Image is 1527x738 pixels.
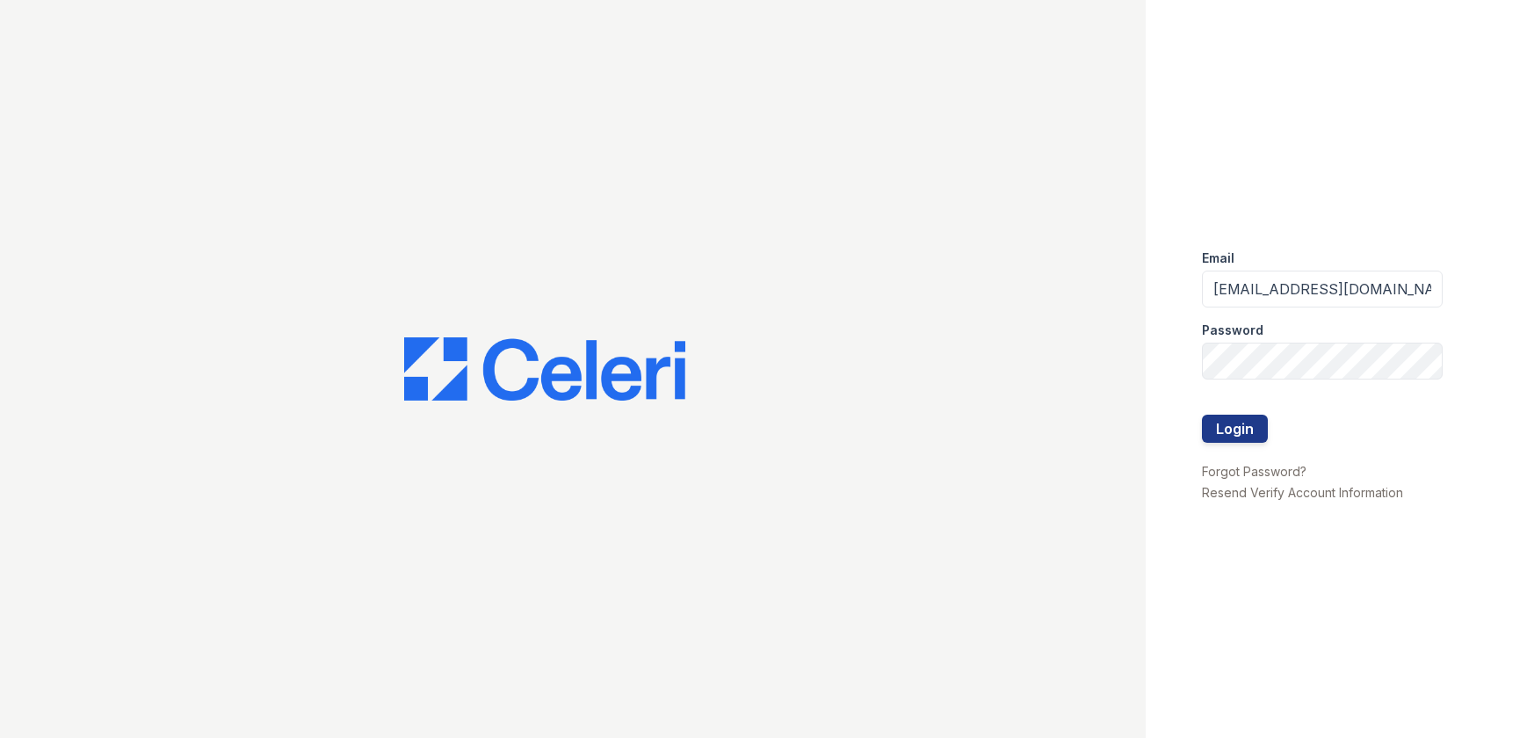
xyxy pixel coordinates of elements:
[404,337,685,401] img: CE_Logo_Blue-a8612792a0a2168367f1c8372b55b34899dd931a85d93a1a3d3e32e68fde9ad4.png
[1202,485,1403,500] a: Resend Verify Account Information
[1202,415,1268,443] button: Login
[1202,464,1306,479] a: Forgot Password?
[1202,250,1234,267] label: Email
[1202,322,1263,339] label: Password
